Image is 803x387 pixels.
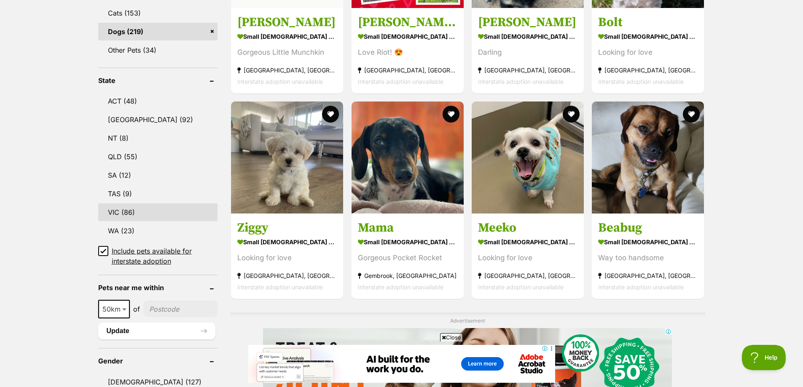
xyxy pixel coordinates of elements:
[592,101,704,214] img: Beabug - Pug x Beagle Dog
[358,30,457,43] strong: small [DEMOGRAPHIC_DATA] Dog
[598,78,684,85] span: Interstate adoption unavailable
[98,41,218,59] a: Other Pets (34)
[472,8,584,93] a: [PERSON_NAME] small [DEMOGRAPHIC_DATA] Dog Darling [GEOGRAPHIC_DATA], [GEOGRAPHIC_DATA] Interstat...
[358,252,457,264] div: Gorgeous Pocket Rocket
[237,47,337,58] div: Gorgeous Little Munchkin
[478,236,577,248] strong: small [DEMOGRAPHIC_DATA] Dog
[683,106,700,123] button: favourite
[478,220,577,236] h3: Meeko
[598,252,698,264] div: Way too handsome
[98,246,218,266] a: Include pets available for interstate adoption
[237,78,323,85] span: Interstate adoption unavailable
[98,166,218,184] a: SA (12)
[143,301,218,317] input: postcode
[478,14,577,30] h3: [PERSON_NAME]
[478,64,577,76] strong: [GEOGRAPHIC_DATA], [GEOGRAPHIC_DATA]
[237,283,323,291] span: Interstate adoption unavailable
[231,8,343,93] a: [PERSON_NAME] small [DEMOGRAPHIC_DATA] Dog Gorgeous Little Munchkin [GEOGRAPHIC_DATA], [GEOGRAPHI...
[237,270,337,281] strong: [GEOGRAPHIC_DATA], [GEOGRAPHIC_DATA]
[98,148,218,165] a: QLD (55)
[358,283,443,291] span: Interstate adoption unavailable
[358,236,457,248] strong: small [DEMOGRAPHIC_DATA] Dog
[592,8,704,93] a: Bolt small [DEMOGRAPHIC_DATA] Dog Looking for love [GEOGRAPHIC_DATA], [GEOGRAPHIC_DATA] Interstat...
[237,252,337,264] div: Looking for love
[98,129,218,147] a: NT (8)
[592,214,704,299] a: Beabug small [DEMOGRAPHIC_DATA] Dog Way too handsome [GEOGRAPHIC_DATA], [GEOGRAPHIC_DATA] Interst...
[598,30,698,43] strong: small [DEMOGRAPHIC_DATA] Dog
[358,270,457,281] strong: Gembrook, [GEOGRAPHIC_DATA]
[237,236,337,248] strong: small [DEMOGRAPHIC_DATA] Dog
[352,101,464,214] img: Mama - Dachshund (Miniature Smooth Haired) Dog
[237,64,337,76] strong: [GEOGRAPHIC_DATA], [GEOGRAPHIC_DATA]
[237,14,337,30] h3: [PERSON_NAME]
[598,236,698,248] strong: small [DEMOGRAPHIC_DATA] Dog
[98,357,218,365] header: Gender
[472,101,584,214] img: Meeko - Maltese Dog
[237,220,337,236] h3: Ziggy
[598,220,698,236] h3: Beabug
[133,304,140,314] span: of
[352,214,464,299] a: Mama small [DEMOGRAPHIC_DATA] Dog Gorgeous Pocket Rocket Gembrook, [GEOGRAPHIC_DATA] Interstate a...
[478,270,577,281] strong: [GEOGRAPHIC_DATA], [GEOGRAPHIC_DATA]
[98,111,218,128] a: [GEOGRAPHIC_DATA] (92)
[598,283,684,291] span: Interstate adoption unavailable
[99,303,129,315] span: 50km
[98,300,130,318] span: 50km
[598,47,698,58] div: Looking for love
[472,214,584,299] a: Meeko small [DEMOGRAPHIC_DATA] Dog Looking for love [GEOGRAPHIC_DATA], [GEOGRAPHIC_DATA] Intersta...
[248,345,555,383] iframe: Advertisement
[98,92,218,110] a: ACT (48)
[98,323,216,339] button: Update
[742,345,786,370] iframe: Help Scout Beacon - Open
[440,333,463,342] span: Close
[358,220,457,236] h3: Mama
[478,78,564,85] span: Interstate adoption unavailable
[478,30,577,43] strong: small [DEMOGRAPHIC_DATA] Dog
[598,270,698,281] strong: [GEOGRAPHIC_DATA], [GEOGRAPHIC_DATA]
[237,30,337,43] strong: small [DEMOGRAPHIC_DATA] Dog
[322,106,339,123] button: favourite
[443,106,459,123] button: favourite
[478,283,564,291] span: Interstate adoption unavailable
[478,47,577,58] div: Darling
[231,214,343,299] a: Ziggy small [DEMOGRAPHIC_DATA] Dog Looking for love [GEOGRAPHIC_DATA], [GEOGRAPHIC_DATA] Intersta...
[98,284,218,291] header: Pets near me within
[563,106,580,123] button: favourite
[358,78,443,85] span: Interstate adoption unavailable
[352,8,464,93] a: [PERSON_NAME] ~ Teenager at heart ❤️ small [DEMOGRAPHIC_DATA] Dog Love Riot! 😍 [GEOGRAPHIC_DATA],...
[98,185,218,203] a: TAS (9)
[112,246,218,266] span: Include pets available for interstate adoption
[98,4,218,22] a: Cats (153)
[358,14,457,30] h3: [PERSON_NAME] ~ Teenager at heart ❤️
[98,222,218,240] a: WA (23)
[231,101,343,214] img: Ziggy - Maltese Dog
[98,77,218,84] header: State
[98,203,218,221] a: VIC (86)
[358,47,457,58] div: Love Riot! 😍
[478,252,577,264] div: Looking for love
[598,14,698,30] h3: Bolt
[98,23,218,40] a: Dogs (219)
[358,64,457,76] strong: [GEOGRAPHIC_DATA], [GEOGRAPHIC_DATA]
[598,64,698,76] strong: [GEOGRAPHIC_DATA], [GEOGRAPHIC_DATA]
